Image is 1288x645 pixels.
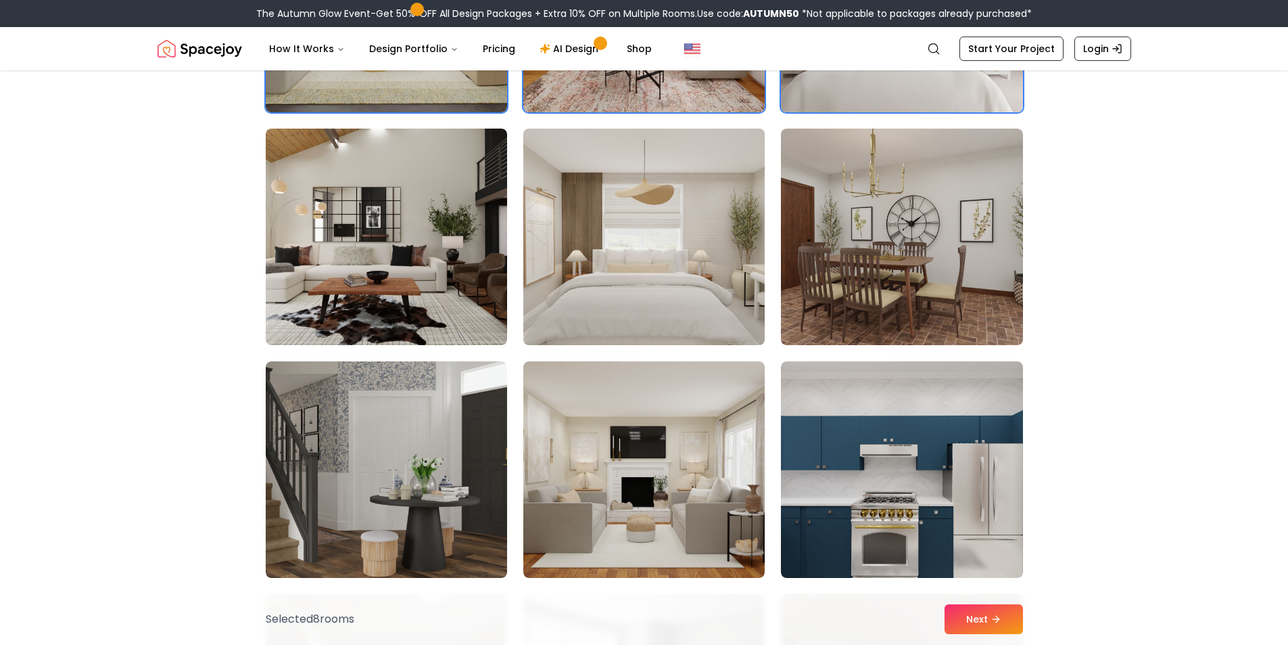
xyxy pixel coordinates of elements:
[684,41,700,57] img: United States
[743,7,799,20] b: AUTUMN50
[158,35,242,62] a: Spacejoy
[256,7,1032,20] div: The Autumn Glow Event-Get 50% OFF All Design Packages + Extra 10% OFF on Multiple Rooms.
[158,27,1131,70] nav: Global
[258,35,356,62] button: How It Works
[1074,37,1131,61] a: Login
[358,35,469,62] button: Design Portfolio
[781,129,1022,345] img: Room room-15
[799,7,1032,20] span: *Not applicable to packages already purchased*
[472,35,526,62] a: Pricing
[523,361,765,578] img: Room room-17
[266,129,507,345] img: Room room-13
[781,361,1022,578] img: Room room-18
[529,35,613,62] a: AI Design
[266,611,354,627] p: Selected 8 room s
[258,35,663,62] nav: Main
[959,37,1064,61] a: Start Your Project
[697,7,799,20] span: Use code:
[266,361,507,578] img: Room room-16
[517,123,771,351] img: Room room-14
[616,35,663,62] a: Shop
[945,604,1023,634] button: Next
[158,35,242,62] img: Spacejoy Logo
